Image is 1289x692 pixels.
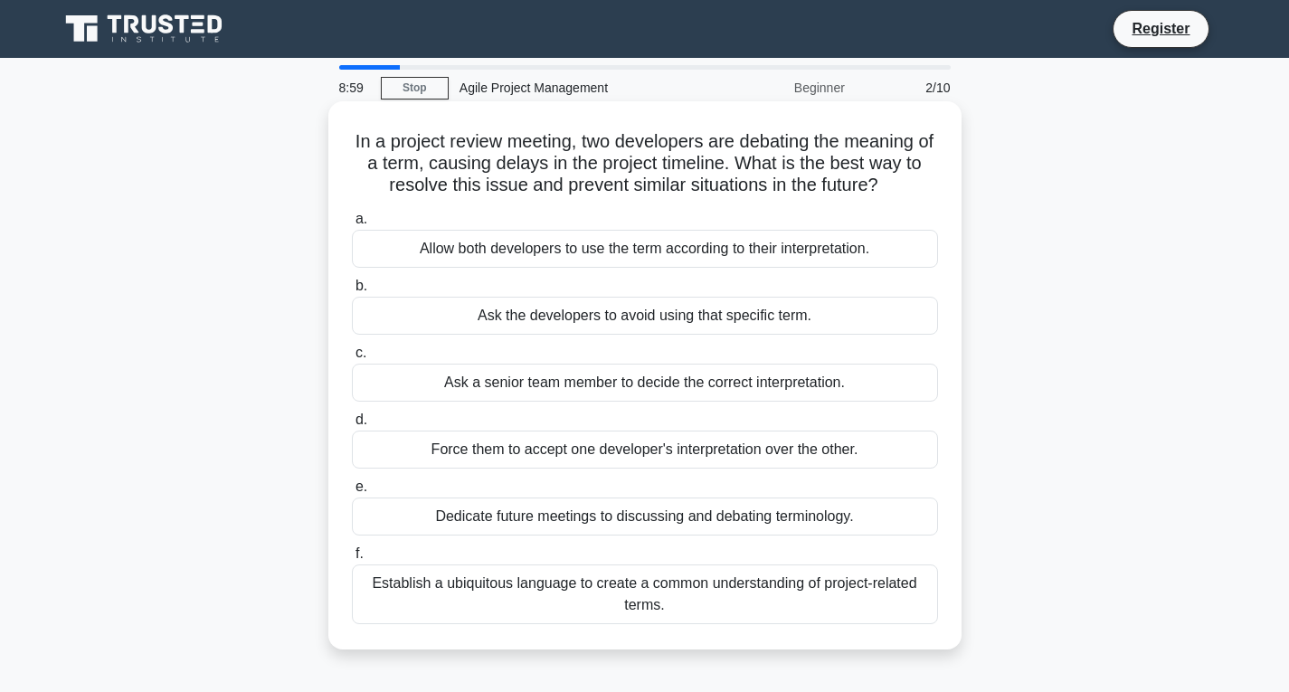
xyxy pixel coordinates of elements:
h5: In a project review meeting, two developers are debating the meaning of a term, causing delays in... [350,130,940,197]
span: d. [355,412,367,427]
span: e. [355,479,367,494]
a: Register [1121,17,1200,40]
div: Beginner [697,70,856,106]
div: 8:59 [328,70,381,106]
span: c. [355,345,366,360]
a: Stop [381,77,449,100]
span: b. [355,278,367,293]
div: Allow both developers to use the term according to their interpretation. [352,230,938,268]
div: Agile Project Management [449,70,697,106]
div: Ask a senior team member to decide the correct interpretation. [352,364,938,402]
div: Ask the developers to avoid using that specific term. [352,297,938,335]
div: Force them to accept one developer's interpretation over the other. [352,431,938,469]
span: a. [355,211,367,226]
div: Establish a ubiquitous language to create a common understanding of project-related terms. [352,564,938,624]
div: 2/10 [856,70,962,106]
div: Dedicate future meetings to discussing and debating terminology. [352,498,938,536]
span: f. [355,545,364,561]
